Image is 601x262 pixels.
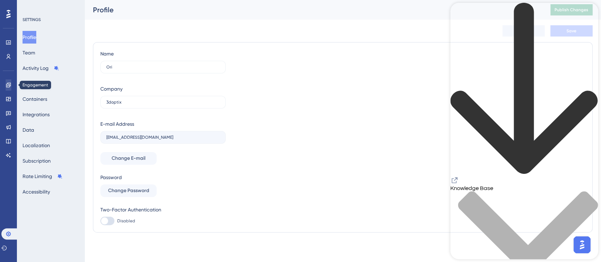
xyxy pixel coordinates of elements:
[100,152,157,165] button: Change E-mail
[106,65,220,70] input: Name Surname
[23,62,59,74] button: Activity Log
[100,50,114,58] div: Name
[4,4,17,17] img: launcher-image-alternative-text
[117,218,135,224] span: Disabled
[106,135,220,140] input: E-mail Address
[106,100,220,105] input: Company Name
[23,31,36,44] button: Profile
[23,77,47,90] button: Installation
[100,184,157,197] button: Change Password
[100,205,226,214] div: Two-Factor Authentication
[23,170,63,183] button: Rate Limiting
[2,2,19,19] button: Open AI Assistant Launcher
[23,139,50,152] button: Localization
[23,46,35,59] button: Team
[23,108,50,121] button: Integrations
[23,93,47,105] button: Containers
[100,173,226,182] div: Password
[112,154,145,163] span: Change E-mail
[100,120,134,128] div: E-mail Address
[93,5,533,15] div: Profile
[23,124,34,136] button: Data
[23,17,80,22] div: SETTINGS
[108,186,149,195] span: Change Password
[23,185,50,198] button: Accessibility
[100,85,123,93] div: Company
[23,155,51,167] button: Subscription
[17,2,44,10] span: Need Help?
